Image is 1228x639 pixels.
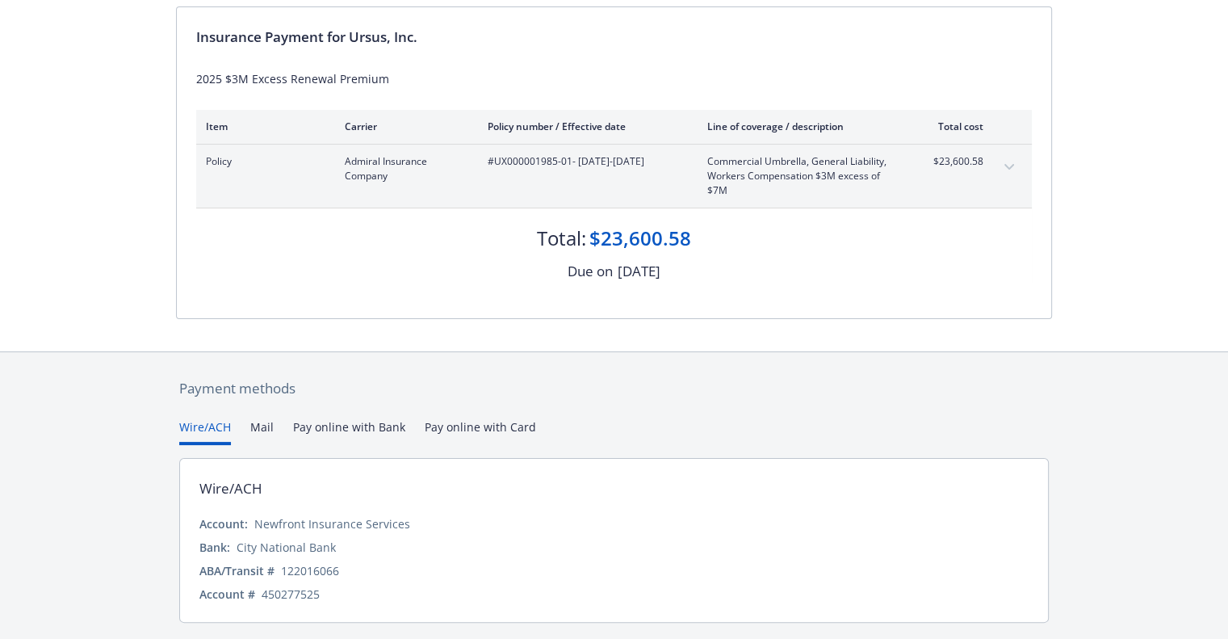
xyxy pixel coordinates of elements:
span: $23,600.58 [923,154,983,169]
div: Account: [199,515,248,532]
div: Payment methods [179,378,1049,399]
div: Total cost [923,120,983,133]
div: [DATE] [618,261,660,282]
div: Newfront Insurance Services [254,515,410,532]
span: Admiral Insurance Company [345,154,462,183]
div: 2025 $3M Excess Renewal Premium [196,70,1032,87]
button: Pay online with Bank [293,418,405,445]
span: #UX000001985-01 - [DATE]-[DATE] [488,154,681,169]
button: Pay online with Card [425,418,536,445]
div: ABA/Transit # [199,562,275,579]
div: Wire/ACH [199,478,262,499]
div: Insurance Payment for Ursus, Inc. [196,27,1032,48]
div: 450277525 [262,586,320,603]
div: $23,600.58 [589,225,691,252]
button: Mail [250,418,274,445]
span: Policy [206,154,319,169]
span: Commercial Umbrella, General Liability, Workers Compensation $3M excess of $7M [707,154,897,198]
div: City National Bank [237,539,336,556]
div: Carrier [345,120,462,133]
div: PolicyAdmiral Insurance Company#UX000001985-01- [DATE]-[DATE]Commercial Umbrella, General Liabili... [196,145,1032,208]
div: Bank: [199,539,230,556]
div: Due on [568,261,613,282]
div: Account # [199,586,255,603]
div: Total: [537,225,586,252]
div: Policy number / Effective date [488,120,681,133]
div: 122016066 [281,562,339,579]
div: Item [206,120,319,133]
button: Wire/ACH [179,418,231,445]
div: Line of coverage / description [707,120,897,133]
button: expand content [996,154,1022,180]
